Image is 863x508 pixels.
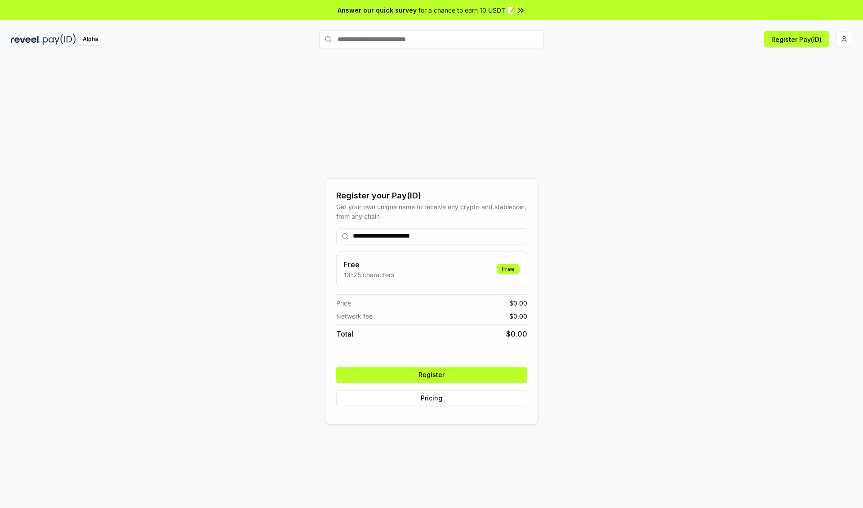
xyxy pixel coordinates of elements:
[336,311,373,321] span: Network fee
[336,367,527,383] button: Register
[336,390,527,406] button: Pricing
[11,34,41,45] img: reveel_dark
[78,34,103,45] div: Alpha
[338,5,417,15] span: Answer our quick survey
[344,270,394,279] p: 13-25 characters
[497,264,520,274] div: Free
[764,31,829,47] button: Register Pay(ID)
[43,34,76,45] img: pay_id
[506,328,527,339] span: $ 0.00
[336,328,353,339] span: Total
[336,189,527,202] div: Register your Pay(ID)
[336,202,527,221] div: Get your own unique name to receive any crypto and stablecoin, from any chain
[336,298,351,308] span: Price
[418,5,515,15] span: for a chance to earn 10 USDT 📝
[509,298,527,308] span: $ 0.00
[344,259,394,270] h3: Free
[509,311,527,321] span: $ 0.00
